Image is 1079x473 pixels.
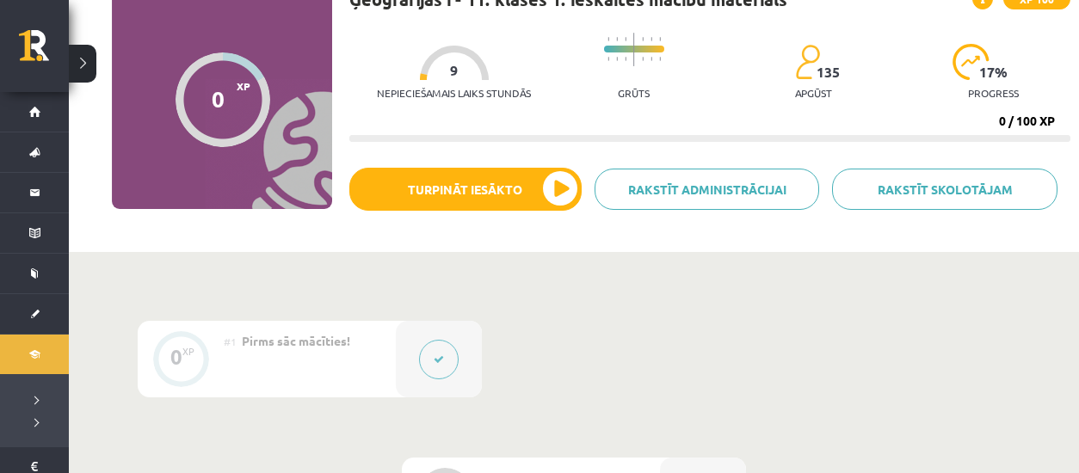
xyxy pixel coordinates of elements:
div: 0 [170,349,182,365]
div: 0 [212,86,225,112]
img: icon-short-line-57e1e144782c952c97e751825c79c345078a6d821885a25fce030b3d8c18986b.svg [625,57,626,61]
span: 17 % [979,64,1008,80]
p: progress [968,87,1019,99]
div: XP [182,347,194,356]
img: icon-short-line-57e1e144782c952c97e751825c79c345078a6d821885a25fce030b3d8c18986b.svg [607,37,609,41]
img: icon-short-line-57e1e144782c952c97e751825c79c345078a6d821885a25fce030b3d8c18986b.svg [650,57,652,61]
img: icon-long-line-d9ea69661e0d244f92f715978eff75569469978d946b2353a9bb055b3ed8787d.svg [633,33,635,66]
img: icon-short-line-57e1e144782c952c97e751825c79c345078a6d821885a25fce030b3d8c18986b.svg [616,37,618,41]
img: icon-short-line-57e1e144782c952c97e751825c79c345078a6d821885a25fce030b3d8c18986b.svg [659,57,661,61]
img: icon-short-line-57e1e144782c952c97e751825c79c345078a6d821885a25fce030b3d8c18986b.svg [659,37,661,41]
p: apgūst [795,87,832,99]
img: icon-short-line-57e1e144782c952c97e751825c79c345078a6d821885a25fce030b3d8c18986b.svg [616,57,618,61]
span: 135 [817,64,840,80]
button: Turpināt iesākto [349,168,582,211]
p: Grūts [618,87,650,99]
span: Pirms sāc mācīties! [242,333,350,348]
span: 9 [450,63,458,78]
a: Rakstīt skolotājam [832,169,1057,210]
a: Rakstīt administrācijai [595,169,820,210]
img: students-c634bb4e5e11cddfef0936a35e636f08e4e9abd3cc4e673bd6f9a4125e45ecb1.svg [795,44,820,80]
span: #1 [224,335,237,348]
img: icon-short-line-57e1e144782c952c97e751825c79c345078a6d821885a25fce030b3d8c18986b.svg [607,57,609,61]
img: icon-short-line-57e1e144782c952c97e751825c79c345078a6d821885a25fce030b3d8c18986b.svg [650,37,652,41]
img: icon-short-line-57e1e144782c952c97e751825c79c345078a6d821885a25fce030b3d8c18986b.svg [625,37,626,41]
img: icon-short-line-57e1e144782c952c97e751825c79c345078a6d821885a25fce030b3d8c18986b.svg [642,57,644,61]
span: XP [237,80,250,92]
img: icon-short-line-57e1e144782c952c97e751825c79c345078a6d821885a25fce030b3d8c18986b.svg [642,37,644,41]
p: Nepieciešamais laiks stundās [377,87,531,99]
img: icon-progress-161ccf0a02000e728c5f80fcf4c31c7af3da0e1684b2b1d7c360e028c24a22f1.svg [953,44,990,80]
a: Rīgas 1. Tālmācības vidusskola [19,30,69,73]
